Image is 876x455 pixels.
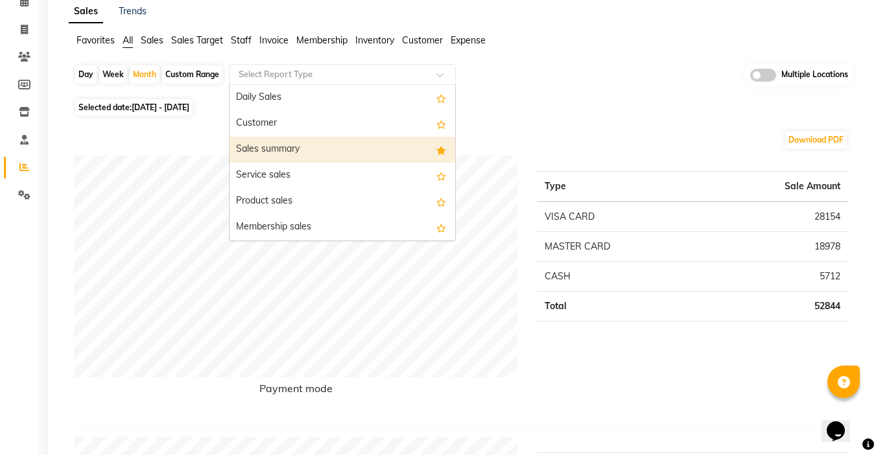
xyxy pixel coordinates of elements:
[74,382,517,400] h6: Payment mode
[702,261,848,291] td: 5712
[141,34,163,46] span: Sales
[230,189,455,215] div: Product sales
[229,84,456,241] ng-dropdown-panel: Options list
[296,34,348,46] span: Membership
[702,202,848,232] td: 28154
[436,220,446,235] span: Add this report to Favorites List
[171,34,223,46] span: Sales Target
[785,131,847,149] button: Download PDF
[231,34,252,46] span: Staff
[230,215,455,240] div: Membership sales
[537,202,702,232] td: VISA CARD
[436,142,446,157] span: Added to Favorites
[355,34,394,46] span: Inventory
[537,171,702,202] th: Type
[781,69,848,82] span: Multiple Locations
[537,291,702,321] td: Total
[162,65,222,84] div: Custom Range
[436,194,446,209] span: Add this report to Favorites List
[230,163,455,189] div: Service sales
[230,137,455,163] div: Sales summary
[132,102,189,112] span: [DATE] - [DATE]
[402,34,443,46] span: Customer
[130,65,160,84] div: Month
[77,34,115,46] span: Favorites
[702,171,848,202] th: Sale Amount
[702,231,848,261] td: 18978
[75,99,193,115] span: Selected date:
[123,34,133,46] span: All
[259,34,289,46] span: Invoice
[436,116,446,132] span: Add this report to Favorites List
[99,65,127,84] div: Week
[537,261,702,291] td: CASH
[75,65,97,84] div: Day
[451,34,486,46] span: Expense
[702,291,848,321] td: 52844
[822,403,863,442] iframe: chat widget
[230,111,455,137] div: Customer
[436,90,446,106] span: Add this report to Favorites List
[119,5,147,17] a: Trends
[230,85,455,111] div: Daily Sales
[436,168,446,183] span: Add this report to Favorites List
[537,231,702,261] td: MASTER CARD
